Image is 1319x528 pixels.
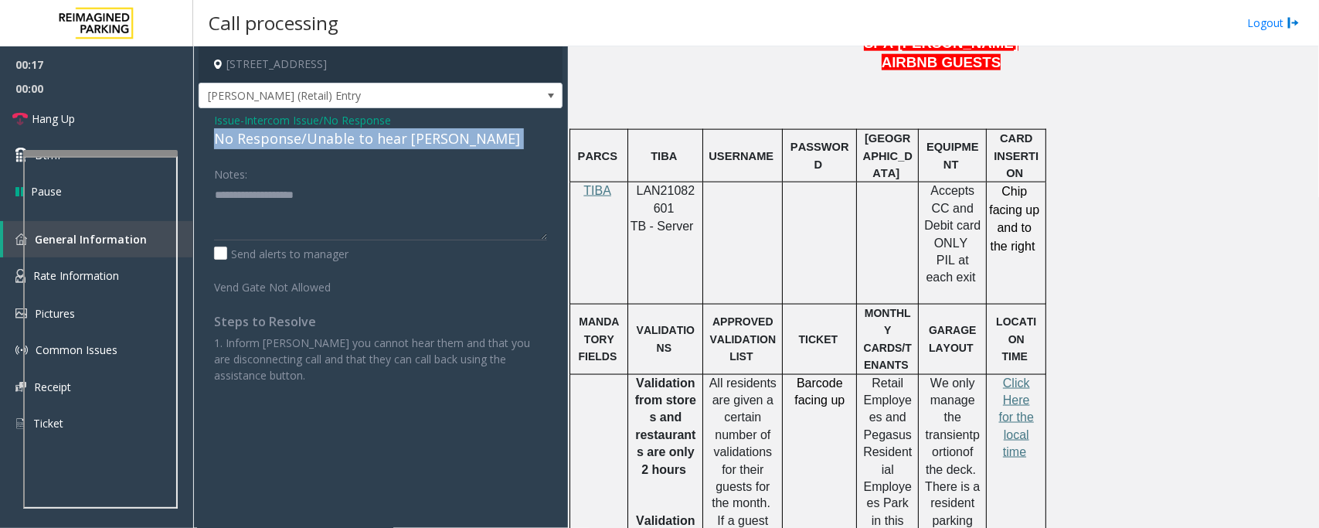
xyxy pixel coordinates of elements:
[1287,15,1300,31] img: logout
[651,150,677,162] span: TIBA
[199,83,489,108] span: [PERSON_NAME] (Retail) Entry
[1247,15,1300,31] a: Logout
[214,128,547,149] div: No Response/Unable to hear [PERSON_NAME]
[635,376,696,476] span: Validation from stores and restaurants are only 2 hours
[214,112,240,128] span: Issue
[799,333,838,346] span: TICKET
[15,233,27,245] img: 'icon'
[15,417,25,431] img: 'icon'
[637,324,695,353] span: VALIDATIONS
[929,324,976,353] span: GARAGE LAYOUT
[244,112,391,128] span: Intercom Issue/No Response
[999,376,1034,459] span: Click Here for the local time
[863,132,913,179] span: [GEOGRAPHIC_DATA]
[926,141,979,170] span: EQUIPMENT
[637,184,695,214] span: LAN21082601
[214,246,348,262] label: Send alerts to manager
[15,269,25,283] img: 'icon'
[864,307,912,371] span: MONTHLY CARDS/TENANTS
[3,221,193,257] a: General Information
[932,428,980,458] span: portion
[996,315,1036,363] span: LOCATION TIME
[15,308,27,319] img: 'icon'
[926,254,976,284] span: PIL at each exit
[709,150,773,162] span: USERNAME
[15,382,26,392] img: 'icon'
[214,315,547,329] h4: Steps to Resolve
[199,46,563,83] h4: [STREET_ADDRESS]
[999,377,1034,459] a: Click Here for the local time
[240,113,391,128] span: -
[583,185,611,197] a: TIBA
[578,150,617,162] span: PARCS
[631,220,694,233] span: TB - Server
[210,274,352,295] label: Vend Gate Not Allowed
[926,445,976,475] span: of the deck.
[710,315,777,363] span: APPROVED VALIDATION LIST
[578,315,619,363] span: MANDATORY FIELDS
[790,141,849,170] span: PASSWORD
[882,54,1001,70] span: AIRBNB GUESTS
[926,376,975,441] span: We only manage the transient
[15,344,28,356] img: 'icon'
[35,147,61,163] span: Dtmf
[924,184,981,249] span: Accepts CC and Debit card ONLY
[636,515,644,528] span: V
[214,335,547,383] p: 1. Inform [PERSON_NAME] you cannot hear them and that you are disconnecting call and that they ca...
[201,4,346,42] h3: Call processing
[583,184,611,197] span: TIBA
[214,161,247,182] label: Notes:
[994,132,1039,179] span: CARD INSERTION
[32,111,75,127] span: Hang Up
[989,185,1039,252] span: Chip facing up and to the right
